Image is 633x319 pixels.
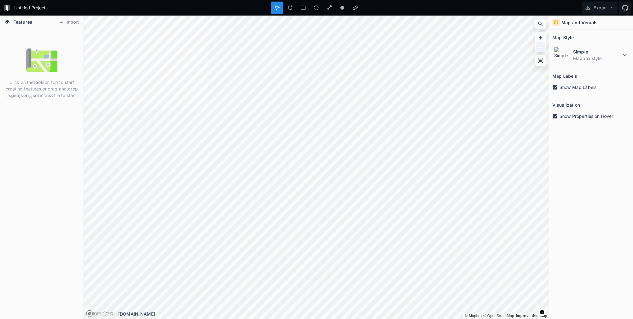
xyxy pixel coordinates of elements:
h2: Map Labels [552,71,577,81]
span: Toggle attribution [540,309,544,316]
h2: Visualization [552,100,580,110]
strong: .csv [45,93,54,98]
span: Show Map Labels [559,84,596,90]
a: OpenStreetMap [483,314,514,318]
p: Click on the on top to start creating features or drag and drop a , or file to start [5,79,79,99]
span: Show Properties on Hover [559,113,613,119]
a: Mapbox logo [86,310,113,317]
img: empty [26,45,57,76]
a: Mapbox [465,314,482,318]
a: Mapbox logo [86,310,93,317]
button: Export [582,2,617,14]
strong: .json [30,93,41,98]
button: Toggle attribution [538,308,546,316]
a: Map feedback [516,314,547,318]
div: [DOMAIN_NAME] [118,311,549,317]
dd: Mapbox style [573,55,621,62]
span: Features [13,19,32,25]
button: Import [55,17,82,27]
img: Simple [554,47,570,63]
h4: Map and Visuals [561,19,598,26]
h2: Map Style [552,33,574,42]
dt: Simple [573,49,621,55]
strong: .geojson [10,93,29,98]
strong: tools [34,80,45,85]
